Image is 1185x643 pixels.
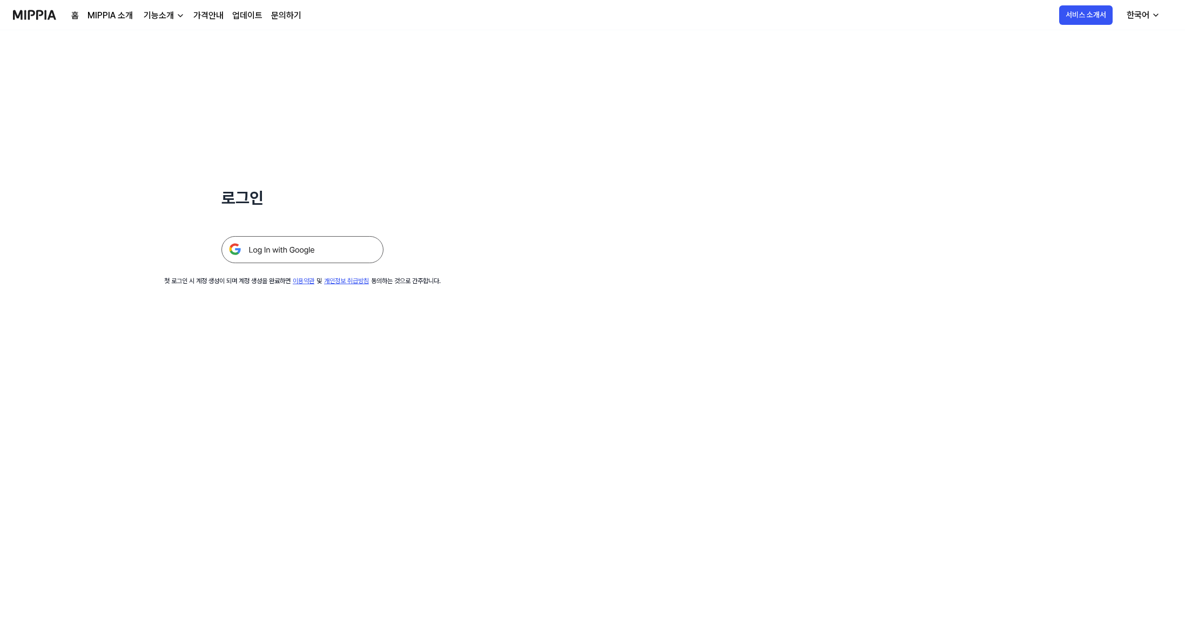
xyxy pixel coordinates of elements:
[221,186,383,210] h1: 로그인
[271,9,301,22] a: 문의하기
[164,276,441,286] div: 첫 로그인 시 계정 생성이 되며 계정 생성을 완료하면 및 동의하는 것으로 간주합니다.
[142,9,176,22] div: 기능소개
[324,277,369,285] a: 개인정보 취급방침
[87,9,133,22] a: MIPPIA 소개
[176,11,185,20] img: down
[1059,5,1113,25] button: 서비스 소개서
[193,9,224,22] a: 가격안내
[142,9,185,22] button: 기능소개
[221,236,383,263] img: 구글 로그인 버튼
[71,9,79,22] a: 홈
[1125,9,1152,22] div: 한국어
[232,9,262,22] a: 업데이트
[1118,4,1167,26] button: 한국어
[293,277,314,285] a: 이용약관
